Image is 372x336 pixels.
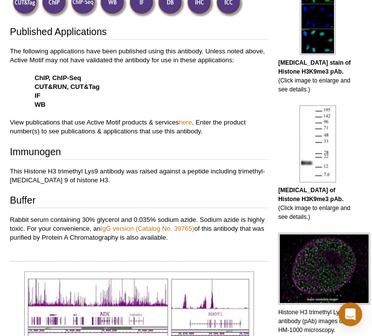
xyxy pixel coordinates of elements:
div: Open Intercom Messenger [338,302,362,326]
a: IgG version (Catalog No. 39765) [100,225,194,232]
strong: IF [35,92,41,99]
h3: Published Applications [10,26,268,40]
strong: CUT&RUN, CUT&Tag [35,83,100,90]
h3: Immunogen [10,146,268,160]
b: [MEDICAL_DATA] stain of Histone H3K9me3 pAb. [278,59,351,75]
strong: ChIP, ChIP-Seq [35,74,81,82]
img: Histone H3K9me3 antibody (pAb) tested by Western blot. [299,105,336,182]
p: (Click image to enlarge and see details.) [278,58,357,94]
p: (Click image to enlarge and see details.) [278,186,357,221]
strong: WB [35,101,45,108]
p: This Histone H3 trimethyl Lys9 antibody was raised against a peptide including trimethyl-[MEDICAL... [10,167,268,185]
b: [MEDICAL_DATA] of Histone H3K9me3 pAb. [278,187,343,203]
p: The following applications have been published using this antibody. Unless noted above, Active Mo... [10,47,268,136]
a: here [179,119,192,126]
img: Histone H3 trimethyl Lys9 antibody (pAb) images using HM-1000 microscopy. [278,233,370,304]
p: Rabbit serum containing 30% glycerol and 0.035% sodium azide. Sodium azide is highly toxic. For y... [10,215,268,242]
h3: Buffer [10,194,268,208]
